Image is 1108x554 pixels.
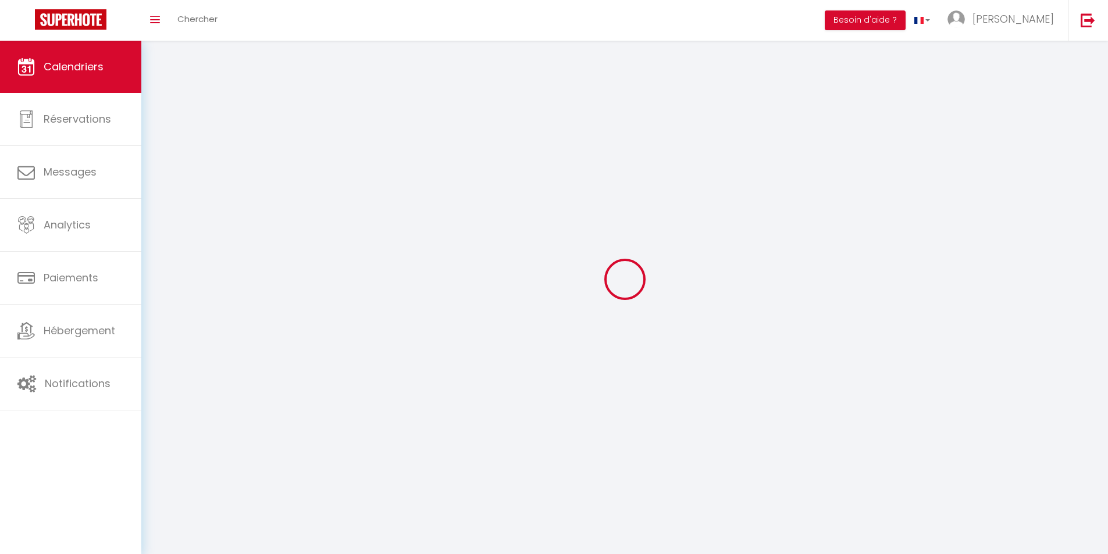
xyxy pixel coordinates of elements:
[35,9,106,30] img: Super Booking
[1081,13,1095,27] img: logout
[44,323,115,338] span: Hébergement
[44,217,91,232] span: Analytics
[947,10,965,28] img: ...
[825,10,906,30] button: Besoin d'aide ?
[177,13,218,25] span: Chercher
[44,59,104,74] span: Calendriers
[44,165,97,179] span: Messages
[972,12,1054,26] span: [PERSON_NAME]
[44,270,98,285] span: Paiements
[44,112,111,126] span: Réservations
[45,376,111,391] span: Notifications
